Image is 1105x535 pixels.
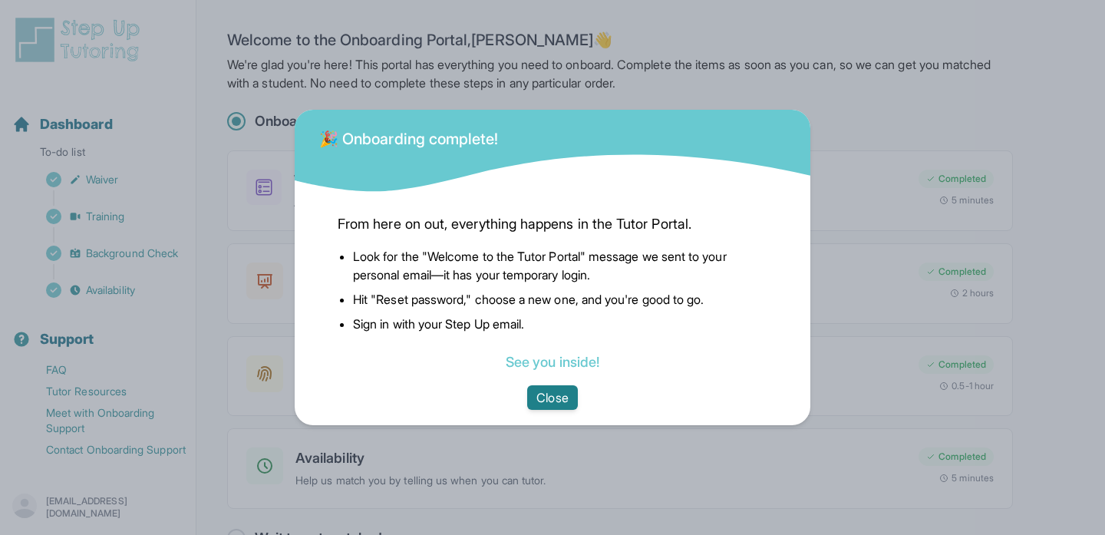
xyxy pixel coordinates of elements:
[527,385,577,410] button: Close
[353,247,767,284] li: Look for the "Welcome to the Tutor Portal" message we sent to your personal email—it has your tem...
[319,119,499,150] div: 🎉 Onboarding complete!
[353,290,767,309] li: Hit "Reset password," choose a new one, and you're good to go.
[353,315,767,333] li: Sign in with your Step Up email.
[338,213,767,235] span: From here on out, everything happens in the Tutor Portal.
[506,354,599,370] a: See you inside!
